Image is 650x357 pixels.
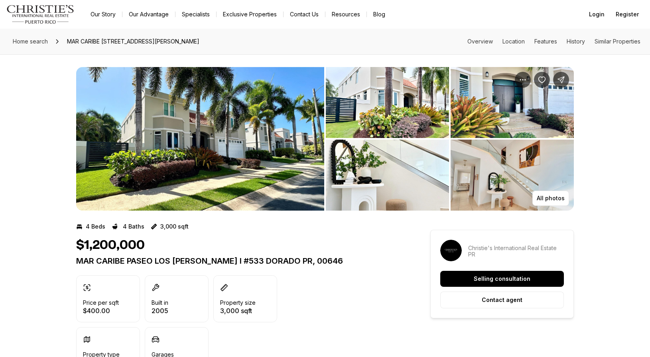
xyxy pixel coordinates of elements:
[76,67,324,211] button: View image gallery
[152,300,168,306] p: Built in
[83,308,119,314] p: $400.00
[325,9,366,20] a: Resources
[367,9,392,20] a: Blog
[217,9,283,20] a: Exclusive Properties
[76,67,324,211] li: 1 of 10
[502,38,525,45] a: Skip to: Location
[284,9,325,20] button: Contact Us
[76,67,574,211] div: Listing Photos
[584,6,609,22] button: Login
[76,256,402,266] p: MAR CARIBE PASEO LOS [PERSON_NAME] I #533 DORADO PR, 00646
[482,297,522,303] p: Contact agent
[611,6,644,22] button: Register
[468,245,564,258] p: Christie's International Real Estate PR
[534,38,557,45] a: Skip to: Features
[326,67,449,138] button: View image gallery
[152,308,168,314] p: 2005
[10,35,51,48] a: Home search
[537,195,565,201] p: All photos
[64,35,203,48] span: MAR CARIBE [STREET_ADDRESS][PERSON_NAME]
[326,67,574,211] li: 2 of 10
[440,271,564,287] button: Selling consultation
[175,9,216,20] a: Specialists
[534,72,550,88] button: Save Property: MAR CARIBE PASEO LOS CORALES I #533
[76,238,145,253] h1: $1,200,000
[467,38,640,45] nav: Page section menu
[326,140,449,211] button: View image gallery
[112,220,144,233] button: 4 Baths
[467,38,493,45] a: Skip to: Overview
[220,308,256,314] p: 3,000 sqft
[122,9,175,20] a: Our Advantage
[515,72,531,88] button: Property options
[451,67,574,138] button: View image gallery
[86,223,105,230] p: 4 Beds
[553,72,569,88] button: Share Property: MAR CARIBE PASEO LOS CORALES I #533
[160,223,189,230] p: 3,000 sqft
[589,11,605,18] span: Login
[84,9,122,20] a: Our Story
[532,191,569,206] button: All photos
[83,300,119,306] p: Price per sqft
[474,276,530,282] p: Selling consultation
[220,300,256,306] p: Property size
[616,11,639,18] span: Register
[6,5,75,24] img: logo
[123,223,144,230] p: 4 Baths
[451,140,574,211] button: View image gallery
[13,38,48,45] span: Home search
[595,38,640,45] a: Skip to: Similar Properties
[567,38,585,45] a: Skip to: History
[440,292,564,308] button: Contact agent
